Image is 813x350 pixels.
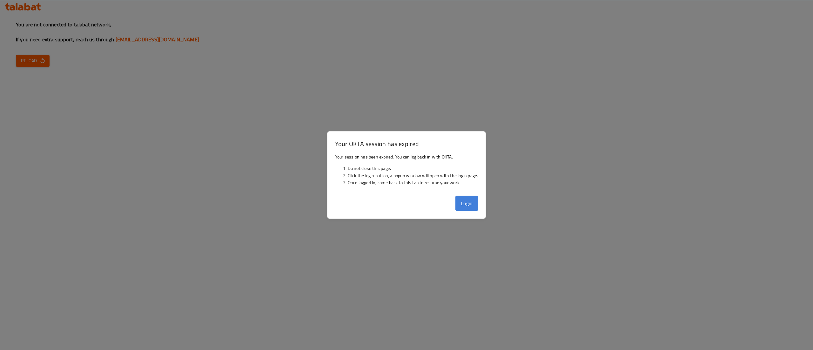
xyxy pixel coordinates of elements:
li: Do not close this page. [348,165,478,172]
li: Once logged in, come back to this tab to resume your work. [348,179,478,186]
button: Login [455,196,478,211]
h3: Your OKTA session has expired [335,139,478,148]
div: Your session has been expired. You can log back in with OKTA. [327,151,486,193]
li: Click the login button, a popup window will open with the login page. [348,172,478,179]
